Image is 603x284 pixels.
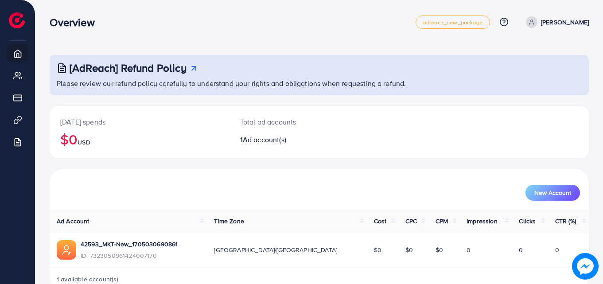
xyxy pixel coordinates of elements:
[60,131,219,148] h2: $0
[555,217,576,226] span: CTR (%)
[555,245,559,254] span: 0
[522,16,589,28] a: [PERSON_NAME]
[240,136,354,144] h2: 1
[405,217,417,226] span: CPC
[57,275,119,284] span: 1 available account(s)
[214,245,337,254] span: [GEOGRAPHIC_DATA]/[GEOGRAPHIC_DATA]
[534,190,571,196] span: New Account
[525,185,580,201] button: New Account
[374,245,381,254] span: $0
[60,117,219,127] p: [DATE] spends
[70,62,187,74] h3: [AdReach] Refund Policy
[467,217,498,226] span: Impression
[9,12,25,28] img: logo
[541,17,589,27] p: [PERSON_NAME]
[519,217,536,226] span: Clicks
[57,78,584,89] p: Please review our refund policy carefully to understand your rights and obligations when requesti...
[416,16,490,29] a: adreach_new_package
[405,245,413,254] span: $0
[78,138,90,147] span: USD
[240,117,354,127] p: Total ad accounts
[374,217,387,226] span: Cost
[436,245,443,254] span: $0
[50,16,101,29] h3: Overview
[81,251,178,260] span: ID: 7323050961424007170
[81,240,178,249] a: 42593_MKT-New_1705030690861
[57,240,76,260] img: ic-ads-acc.e4c84228.svg
[519,245,523,254] span: 0
[214,217,244,226] span: Time Zone
[57,217,89,226] span: Ad Account
[436,217,448,226] span: CPM
[243,135,286,144] span: Ad account(s)
[423,19,482,25] span: adreach_new_package
[467,245,471,254] span: 0
[572,253,598,279] img: image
